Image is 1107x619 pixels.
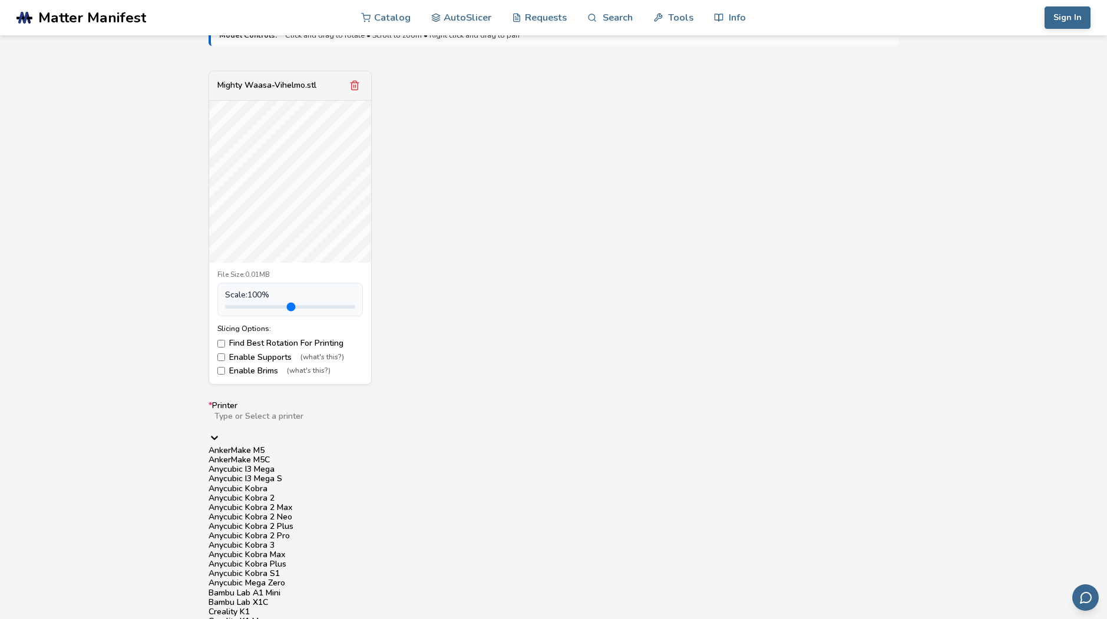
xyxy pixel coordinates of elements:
[217,366,363,376] label: Enable Brims
[209,465,899,474] div: Anycubic I3 Mega
[217,353,363,362] label: Enable Supports
[209,494,899,503] div: Anycubic Kobra 2
[209,446,899,455] div: AnkerMake M5
[217,353,225,361] input: Enable Supports(what's this?)
[209,578,899,588] div: Anycubic Mega Zero
[209,550,899,560] div: Anycubic Kobra Max
[217,81,316,90] div: Mighty Waasa-Vihelmo.stl
[38,9,146,26] span: Matter Manifest
[209,607,899,617] div: Creality K1
[217,367,225,375] input: Enable Brims(what's this?)
[300,353,344,362] span: (what's this?)
[285,31,520,39] span: Click and drag to rotate • Scroll to zoom • Right click and drag to pan
[209,531,899,541] div: Anycubic Kobra 2 Pro
[219,31,277,39] strong: Model Controls:
[287,367,331,375] span: (what's this?)
[209,598,899,607] div: Bambu Lab X1C
[209,560,899,569] div: Anycubic Kobra Plus
[1045,6,1091,29] button: Sign In
[209,541,899,550] div: Anycubic Kobra 3
[209,455,899,465] div: AnkerMake M5C
[209,512,899,522] div: Anycubic Kobra 2 Neo
[209,503,899,512] div: Anycubic Kobra 2 Max
[209,522,899,531] div: Anycubic Kobra 2 Plus
[225,290,269,300] span: Scale: 100 %
[209,588,899,598] div: Bambu Lab A1 Mini
[1072,584,1099,611] button: Send feedback via email
[213,421,589,431] input: *PrinterType or Select a printerAnkerMake M5AnkerMake M5CAnycubic I3 MegaAnycubic I3 Mega SAnycub...
[346,77,363,94] button: Remove model
[217,271,363,279] div: File Size: 0.01MB
[217,340,225,347] input: Find Best Rotation For Printing
[217,339,363,348] label: Find Best Rotation For Printing
[214,412,893,421] div: Type or Select a printer
[209,569,899,578] div: Anycubic Kobra S1
[217,325,363,333] div: Slicing Options:
[209,474,899,484] div: Anycubic I3 Mega S
[209,484,899,494] div: Anycubic Kobra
